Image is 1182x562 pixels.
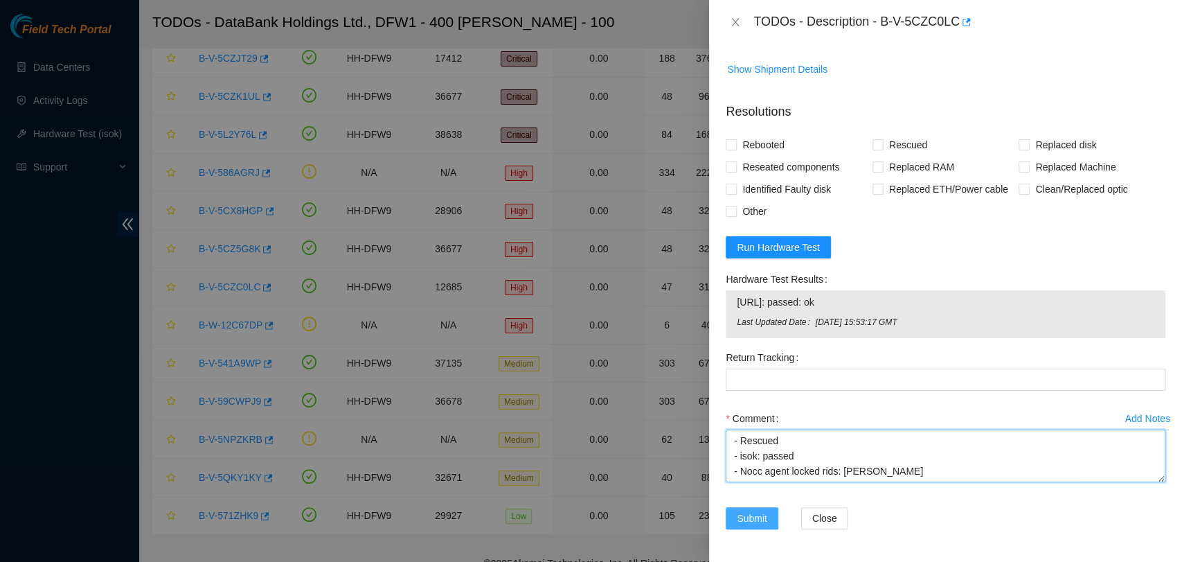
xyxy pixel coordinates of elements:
span: Show Shipment Details [727,62,827,77]
label: Comment [726,407,784,430]
span: Submit [737,511,767,526]
button: Submit [726,507,778,529]
button: Run Hardware Test [726,236,831,258]
button: Close [801,507,848,529]
label: Hardware Test Results [726,268,832,290]
span: Run Hardware Test [737,240,820,255]
span: Other [737,200,772,222]
span: Rebooted [737,134,790,156]
button: Show Shipment Details [726,58,828,80]
span: Reseated components [737,156,845,178]
span: Last Updated Date [737,316,815,329]
button: Close [726,16,745,29]
span: [DATE] 15:53:17 GMT [816,316,1154,329]
div: TODOs - Description - B-V-5CZC0LC [753,11,1165,33]
button: Add Notes [1125,407,1171,430]
span: Rescued [884,134,933,156]
span: Clean/Replaced optic [1030,178,1133,200]
span: Close [812,511,837,526]
span: Identified Faulty disk [737,178,836,200]
input: Return Tracking [726,369,1165,391]
p: Resolutions [726,91,1165,121]
span: Replaced Machine [1030,156,1121,178]
span: Replaced ETH/Power cable [884,178,1014,200]
textarea: Comment [726,430,1165,482]
label: Return Tracking [726,346,804,369]
span: close [730,17,741,28]
span: [URL]: passed: ok [737,295,1154,310]
span: Replaced disk [1030,134,1102,156]
span: Replaced RAM [884,156,960,178]
div: Add Notes [1125,414,1170,423]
